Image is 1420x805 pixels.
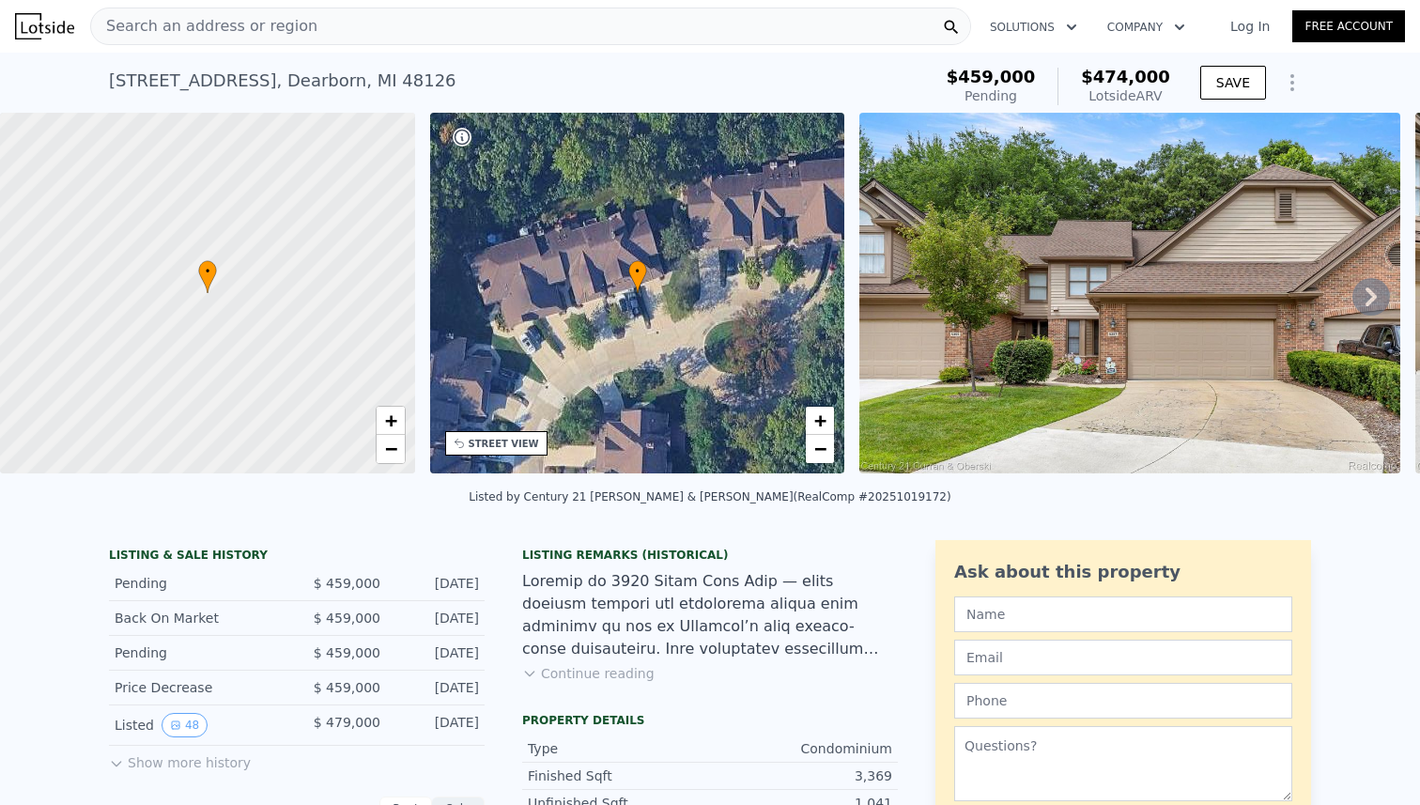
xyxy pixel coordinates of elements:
button: Solutions [975,10,1092,44]
div: Listed by Century 21 [PERSON_NAME] & [PERSON_NAME] (RealComp #20251019172) [469,490,950,503]
span: Search an address or region [91,15,317,38]
div: [DATE] [395,574,479,593]
div: Price Decrease [115,678,282,697]
div: Listed [115,713,282,737]
button: View historical data [162,713,208,737]
div: Type [528,739,710,758]
div: [DATE] [395,678,479,697]
input: Name [954,596,1292,632]
a: Log In [1208,17,1292,36]
span: • [198,263,217,280]
div: Listing Remarks (Historical) [522,548,898,563]
div: Finished Sqft [528,766,710,785]
span: $459,000 [947,67,1036,86]
div: STREET VIEW [469,437,539,451]
input: Phone [954,683,1292,719]
span: $ 459,000 [314,645,380,660]
div: LISTING & SALE HISTORY [109,548,485,566]
a: Zoom in [377,407,405,435]
a: Zoom out [377,435,405,463]
span: $ 479,000 [314,715,380,730]
img: Lotside [15,13,74,39]
div: Lotside ARV [1081,86,1170,105]
span: − [814,437,826,460]
div: Loremip do 3920 Sitam Cons Adip — elits doeiusm tempori utl etdolorema aliqua enim adminimv qu no... [522,570,898,660]
span: + [384,409,396,432]
span: $474,000 [1081,67,1170,86]
div: Back On Market [115,609,282,627]
div: Pending [115,574,282,593]
button: Show more history [109,746,251,772]
div: [DATE] [395,643,479,662]
a: Zoom out [806,435,834,463]
span: − [384,437,396,460]
div: Condominium [710,739,892,758]
div: Pending [947,86,1036,105]
span: + [814,409,826,432]
button: Continue reading [522,664,655,683]
button: Company [1092,10,1200,44]
span: $ 459,000 [314,576,380,591]
div: Property details [522,713,898,728]
span: $ 459,000 [314,680,380,695]
span: $ 459,000 [314,611,380,626]
button: SAVE [1200,66,1266,100]
img: Sale: 167213150 Parcel: 46387336 [859,113,1400,473]
div: 3,369 [710,766,892,785]
div: [STREET_ADDRESS] , Dearborn , MI 48126 [109,68,456,94]
div: Ask about this property [954,559,1292,585]
button: Show Options [1273,64,1311,101]
a: Free Account [1292,10,1405,42]
div: • [198,260,217,293]
a: Zoom in [806,407,834,435]
div: [DATE] [395,609,479,627]
input: Email [954,640,1292,675]
div: • [628,260,647,293]
div: Pending [115,643,282,662]
div: [DATE] [395,713,479,737]
span: • [628,263,647,280]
